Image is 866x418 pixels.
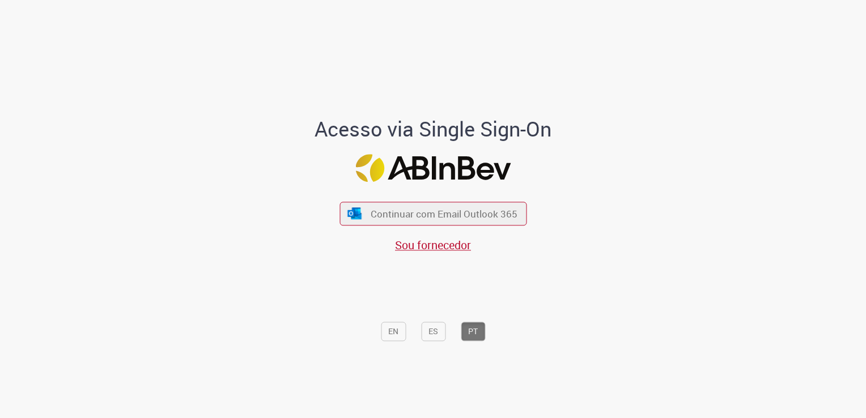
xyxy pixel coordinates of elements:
[355,154,511,182] img: Logo ABInBev
[347,207,363,219] img: ícone Azure/Microsoft 360
[395,237,471,253] a: Sou fornecedor
[461,322,485,342] button: PT
[421,322,445,342] button: ES
[381,322,406,342] button: EN
[371,207,517,220] span: Continuar com Email Outlook 365
[276,118,591,140] h1: Acesso via Single Sign-On
[339,202,527,225] button: ícone Azure/Microsoft 360 Continuar com Email Outlook 365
